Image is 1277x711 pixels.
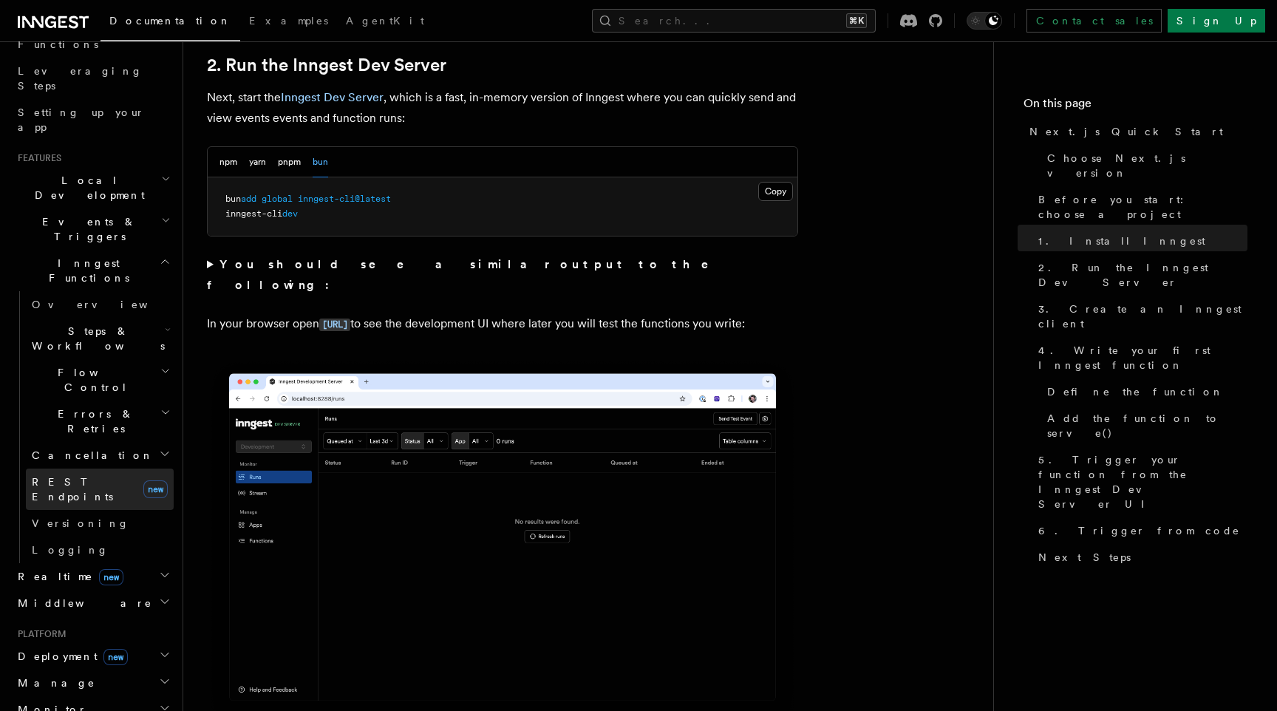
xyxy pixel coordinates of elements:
button: Manage [12,670,174,696]
a: Versioning [26,510,174,537]
span: Logging [32,544,109,556]
button: pnpm [278,147,301,177]
span: Features [12,152,61,164]
span: Leveraging Steps [18,65,143,92]
button: Errors & Retries [26,401,174,442]
span: Versioning [32,517,129,529]
span: add [241,194,256,204]
span: Realtime [12,569,123,584]
span: dev [282,208,298,219]
p: In your browser open to see the development UI where later you will test the functions you write: [207,313,798,335]
span: new [99,569,123,585]
button: Cancellation [26,442,174,469]
button: Toggle dark mode [967,12,1002,30]
a: [URL] [319,316,350,330]
a: Define the function [1041,378,1247,405]
span: 6. Trigger from code [1038,523,1240,538]
strong: You should see a similar output to the following: [207,257,729,292]
span: Manage [12,676,95,690]
a: Before you start: choose a project [1032,186,1247,228]
span: Setting up your app [18,106,145,133]
p: Next, start the , which is a fast, in-memory version of Inngest where you can quickly send and vi... [207,87,798,129]
span: inngest-cli@latest [298,194,391,204]
span: Define the function [1047,384,1224,399]
span: Deployment [12,649,128,664]
a: Overview [26,291,174,318]
span: Examples [249,15,328,27]
a: Inngest Dev Server [281,90,384,104]
span: AgentKit [346,15,424,27]
a: Contact sales [1026,9,1162,33]
a: Logging [26,537,174,563]
h4: On this page [1024,95,1247,118]
span: Middleware [12,596,152,610]
span: new [143,480,168,498]
button: npm [219,147,237,177]
a: Documentation [101,4,240,41]
button: Search...⌘K [592,9,876,33]
a: 6. Trigger from code [1032,517,1247,544]
code: [URL] [319,319,350,331]
span: Flow Control [26,365,160,395]
span: Choose Next.js version [1047,151,1247,180]
a: REST Endpointsnew [26,469,174,510]
button: Events & Triggers [12,208,174,250]
div: Inngest Functions [12,291,174,563]
a: 3. Create an Inngest client [1032,296,1247,337]
button: yarn [249,147,266,177]
a: Examples [240,4,337,40]
a: Leveraging Steps [12,58,174,99]
span: Documentation [109,15,231,27]
span: 3. Create an Inngest client [1038,302,1247,331]
button: bun [313,147,328,177]
button: Steps & Workflows [26,318,174,359]
span: 1. Install Inngest [1038,234,1205,248]
button: Realtimenew [12,563,174,590]
a: Setting up your app [12,99,174,140]
span: Before you start: choose a project [1038,192,1247,222]
span: Platform [12,628,67,640]
span: Inngest Functions [12,256,160,285]
button: Deploymentnew [12,643,174,670]
span: REST Endpoints [32,476,113,503]
span: Next.js Quick Start [1029,124,1223,139]
a: 1. Install Inngest [1032,228,1247,254]
span: Overview [32,299,184,310]
a: AgentKit [337,4,433,40]
span: bun [225,194,241,204]
button: Inngest Functions [12,250,174,291]
button: Local Development [12,167,174,208]
button: Copy [758,182,793,201]
a: Next.js Quick Start [1024,118,1247,145]
span: Steps & Workflows [26,324,165,353]
button: Middleware [12,590,174,616]
span: Next Steps [1038,550,1131,565]
a: 5. Trigger your function from the Inngest Dev Server UI [1032,446,1247,517]
span: Events & Triggers [12,214,161,244]
span: Add the function to serve() [1047,411,1247,440]
span: inngest-cli [225,208,282,219]
a: Next Steps [1032,544,1247,571]
button: Flow Control [26,359,174,401]
span: 4. Write your first Inngest function [1038,343,1247,372]
a: 4. Write your first Inngest function [1032,337,1247,378]
a: Choose Next.js version [1041,145,1247,186]
span: new [103,649,128,665]
a: Add the function to serve() [1041,405,1247,446]
span: Errors & Retries [26,406,160,436]
span: Local Development [12,173,161,203]
span: 5. Trigger your function from the Inngest Dev Server UI [1038,452,1247,511]
kbd: ⌘K [846,13,867,28]
a: 2. Run the Inngest Dev Server [1032,254,1247,296]
span: Cancellation [26,448,154,463]
a: 2. Run the Inngest Dev Server [207,55,446,75]
a: Sign Up [1168,9,1265,33]
span: global [262,194,293,204]
summary: You should see a similar output to the following: [207,254,798,296]
span: 2. Run the Inngest Dev Server [1038,260,1247,290]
